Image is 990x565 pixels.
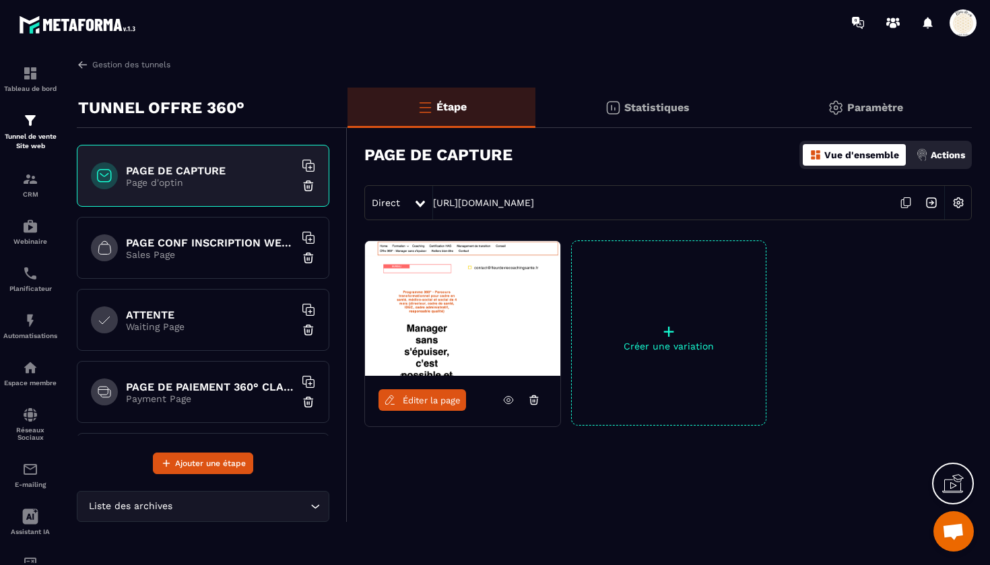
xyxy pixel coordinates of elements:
[77,59,89,71] img: arrow
[933,511,974,552] div: Ouvrir le chat
[847,101,903,114] p: Paramètre
[919,190,944,215] img: arrow-next.bcc2205e.svg
[916,149,928,161] img: actions.d6e523a2.png
[572,322,766,341] p: +
[126,164,294,177] h6: PAGE DE CAPTURE
[22,65,38,81] img: formation
[126,321,294,332] p: Waiting Page
[86,499,175,514] span: Liste des archives
[417,99,433,115] img: bars-o.4a397970.svg
[3,498,57,545] a: Assistant IA
[77,491,329,522] div: Search for option
[436,100,467,113] p: Étape
[126,380,294,393] h6: PAGE DE PAIEMENT 360° CLASSIQUE
[403,395,461,405] span: Éditer la page
[126,177,294,188] p: Page d'optin
[3,161,57,208] a: formationformationCRM
[3,379,57,387] p: Espace membre
[3,528,57,535] p: Assistant IA
[946,190,971,215] img: setting-w.858f3a88.svg
[22,407,38,423] img: social-network
[3,102,57,161] a: formationformationTunnel de vente Site web
[3,350,57,397] a: automationsautomationsEspace membre
[175,457,246,470] span: Ajouter une étape
[78,94,244,121] p: TUNNEL OFFRE 360°
[372,197,400,208] span: Direct
[22,171,38,187] img: formation
[3,397,57,451] a: social-networksocial-networkRéseaux Sociaux
[605,100,621,116] img: stats.20deebd0.svg
[22,218,38,234] img: automations
[22,265,38,281] img: scheduler
[126,249,294,260] p: Sales Page
[3,208,57,255] a: automationsautomationsWebinaire
[624,101,690,114] p: Statistiques
[126,308,294,321] h6: ATTENTE
[3,426,57,441] p: Réseaux Sociaux
[828,100,844,116] img: setting-gr.5f69749f.svg
[302,323,315,337] img: trash
[22,312,38,329] img: automations
[302,179,315,193] img: trash
[3,238,57,245] p: Webinaire
[3,302,57,350] a: automationsautomationsAutomatisations
[302,251,315,265] img: trash
[3,191,57,198] p: CRM
[3,255,57,302] a: schedulerschedulerPlanificateur
[3,451,57,498] a: emailemailE-mailing
[931,149,965,160] p: Actions
[153,453,253,474] button: Ajouter une étape
[810,149,822,161] img: dashboard-orange.40269519.svg
[302,395,315,409] img: trash
[3,481,57,488] p: E-mailing
[22,112,38,129] img: formation
[3,332,57,339] p: Automatisations
[3,285,57,292] p: Planificateur
[364,145,513,164] h3: PAGE DE CAPTURE
[3,132,57,151] p: Tunnel de vente Site web
[19,12,140,37] img: logo
[365,241,560,376] img: image
[824,149,899,160] p: Vue d'ensemble
[3,85,57,92] p: Tableau de bord
[433,197,534,208] a: [URL][DOMAIN_NAME]
[3,55,57,102] a: formationformationTableau de bord
[572,341,766,352] p: Créer une variation
[126,393,294,404] p: Payment Page
[175,499,307,514] input: Search for option
[22,461,38,477] img: email
[77,59,170,71] a: Gestion des tunnels
[22,360,38,376] img: automations
[378,389,466,411] a: Éditer la page
[126,236,294,249] h6: PAGE CONF INSCRIPTION WEBINAIRE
